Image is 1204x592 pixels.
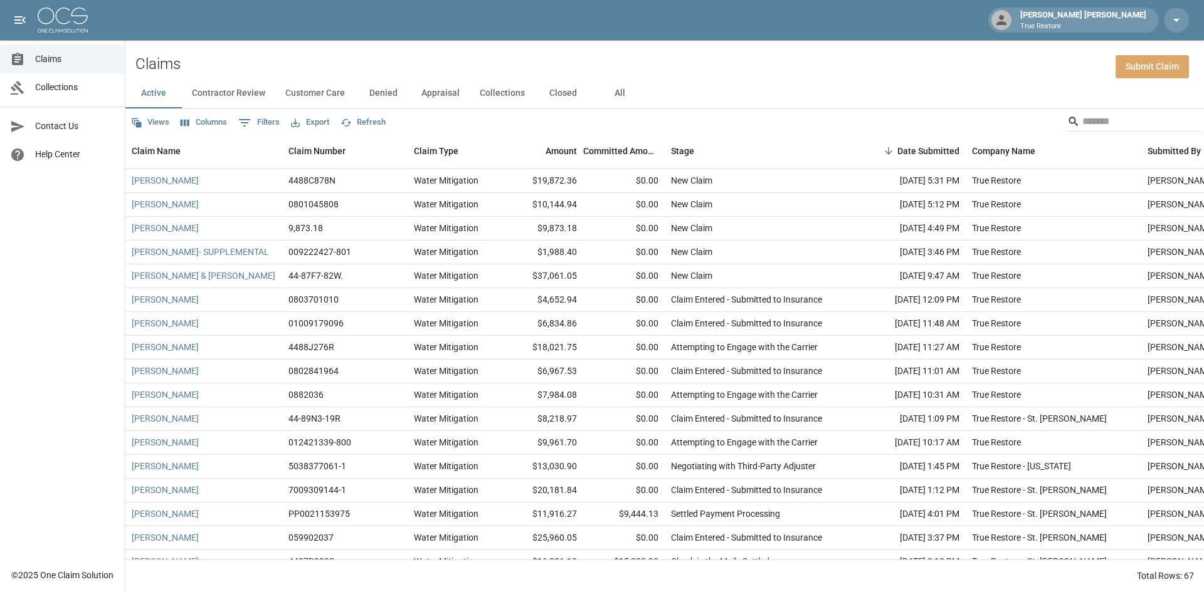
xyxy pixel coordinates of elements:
div: Claim Entered - Submitted to Insurance [671,412,822,425]
a: [PERSON_NAME] [132,555,199,568]
div: $0.00 [583,169,665,193]
div: $6,967.53 [502,360,583,383]
a: [PERSON_NAME] [132,222,199,234]
div: True Restore [972,436,1021,449]
div: Date Submitted [853,133,966,169]
a: [PERSON_NAME] [132,341,199,353]
div: [DATE] 4:01 PM [853,502,966,526]
div: $13,030.90 [502,455,583,479]
div: [DATE] 3:46 PM [853,241,966,264]
div: [DATE] 3:37 PM [853,526,966,550]
button: Denied [355,78,411,108]
div: Claim Entered - Submitted to Insurance [671,531,822,544]
div: 0801045808 [288,198,339,210]
div: 4488C878N [288,174,335,187]
div: $19,872.36 [502,169,583,193]
div: $20,181.84 [502,479,583,502]
a: [PERSON_NAME] [132,436,199,449]
div: Settled Payment Processing [671,507,780,520]
div: Check in the Mail - Settled [671,555,769,568]
a: [PERSON_NAME] [132,531,199,544]
div: Stage [671,133,694,169]
div: Water Mitigation [414,365,478,377]
div: [DATE] 5:12 PM [853,193,966,217]
a: [PERSON_NAME] [132,365,199,377]
div: $0.00 [583,455,665,479]
div: True Restore [972,293,1021,306]
div: Claim Name [132,133,181,169]
div: Water Mitigation [414,246,478,258]
div: Date Submitted [897,133,959,169]
a: [PERSON_NAME] [132,507,199,520]
button: Views [128,113,172,132]
a: [PERSON_NAME] [132,293,199,306]
div: 0882036 [288,388,324,401]
span: Collections [35,81,115,94]
div: Water Mitigation [414,317,478,330]
div: True Restore - St. George [972,484,1107,496]
div: New Claim [671,222,712,234]
div: Claim Number [288,133,346,169]
div: True Restore [972,246,1021,258]
div: $0.00 [583,217,665,241]
button: Refresh [337,113,389,132]
div: Search [1067,112,1201,134]
div: Company Name [972,133,1035,169]
div: Water Mitigation [414,460,478,472]
div: Negotiating with Third-Party Adjuster [671,460,816,472]
button: Appraisal [411,78,470,108]
img: ocs-logo-white-transparent.png [38,8,88,33]
div: Committed Amount [583,133,665,169]
span: Claims [35,53,115,66]
div: $7,984.08 [502,383,583,407]
div: True Restore [972,388,1021,401]
button: Show filters [235,113,283,133]
a: [PERSON_NAME] [132,388,199,401]
div: Claim Entered - Submitted to Insurance [671,365,822,377]
div: dynamic tabs [125,78,1204,108]
div: $16,086.13 [502,550,583,574]
div: © 2025 One Claim Solution [11,569,114,581]
div: $0.00 [583,479,665,502]
div: $11,916.27 [502,502,583,526]
div: [DATE] 4:49 PM [853,217,966,241]
div: $1,988.40 [502,241,583,264]
div: Amount [502,133,583,169]
div: Water Mitigation [414,293,478,306]
span: Contact Us [35,120,115,133]
div: Water Mitigation [414,436,478,449]
div: Water Mitigation [414,507,478,520]
div: True Restore - St. George [972,555,1107,568]
div: Water Mitigation [414,174,478,187]
div: Water Mitigation [414,555,478,568]
div: Amount [546,133,577,169]
div: [DATE] 11:48 AM [853,312,966,336]
a: [PERSON_NAME] [132,174,199,187]
div: 5038377061-1 [288,460,346,472]
div: $0.00 [583,193,665,217]
button: Customer Care [275,78,355,108]
div: True Restore [972,269,1021,282]
button: Contractor Review [182,78,275,108]
div: Claim Entered - Submitted to Insurance [671,317,822,330]
div: [DATE] 5:31 PM [853,169,966,193]
a: [PERSON_NAME] & [PERSON_NAME] [132,269,275,282]
div: Attempting to Engage with the Carrier [671,388,818,401]
a: [PERSON_NAME] [132,484,199,496]
div: Claim Number [282,133,408,169]
div: True Restore [972,341,1021,353]
div: $18,021.75 [502,336,583,360]
div: [DATE] 11:01 AM [853,360,966,383]
div: Committed Amount [583,133,658,169]
div: Water Mitigation [414,484,478,496]
div: 012421339-800 [288,436,351,449]
div: New Claim [671,198,712,210]
div: $0.00 [583,288,665,312]
div: [DATE] 9:47 AM [853,264,966,288]
button: Collections [470,78,535,108]
div: Claim Name [125,133,282,169]
div: $0.00 [583,360,665,383]
div: $37,061.05 [502,264,583,288]
div: $0.00 [583,526,665,550]
div: 0803701010 [288,293,339,306]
